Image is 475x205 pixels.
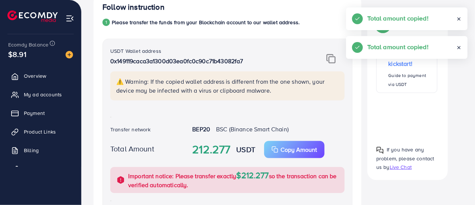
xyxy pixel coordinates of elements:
[216,125,289,133] span: BSC (Binance Smart Chain)
[24,128,56,135] span: Product Links
[8,49,26,60] span: $8.91
[116,77,340,95] p: ⚠️ Warning: If the copied wallet address is different from the one shown, your device may be infe...
[6,68,76,83] a: Overview
[367,42,428,52] h5: Total amount copied!
[389,50,433,68] p: Click to kickstart!
[24,91,62,98] span: My ad accounts
[281,145,317,154] p: Copy Amount
[112,18,300,27] p: Please transfer the funds from your Blockchain account to our wallet address.
[6,87,76,102] a: My ad accounts
[110,143,154,154] label: Total Amount
[110,47,161,55] label: USDT Wallet address
[6,161,76,176] a: Affiliate Program
[110,126,151,133] label: Transfer network
[6,106,76,121] a: Payment
[102,19,110,26] div: 1
[192,141,230,158] strong: 212.277
[24,109,45,117] span: Payment
[66,51,73,58] img: image
[8,41,48,48] span: Ecomdy Balance
[236,144,255,155] strong: USDT
[24,72,46,80] span: Overview
[389,71,433,89] p: Guide to payment via USDT
[6,124,76,139] a: Product Links
[116,176,125,185] img: alert
[390,163,412,171] span: Live Chat
[264,141,324,158] button: Copy Amount
[367,13,428,23] h5: Total amount copied!
[110,57,304,65] p: 0x149119caca3a1300d03ea0fc0c90c71b43082fa7
[326,54,336,64] img: img
[192,125,210,133] strong: BEP20
[237,169,269,181] span: $212.277
[376,146,384,154] img: Popup guide
[376,146,434,170] span: If you have any problem, please contact us by
[128,171,340,189] p: Important notice: Please transfer exactly so the transaction can be verified automatically.
[24,147,39,154] span: Billing
[6,143,76,158] a: Billing
[102,3,165,12] h4: Follow instruction
[443,172,469,199] iframe: Chat
[7,10,58,22] img: logo
[66,14,74,23] img: menu
[24,165,64,173] span: Affiliate Program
